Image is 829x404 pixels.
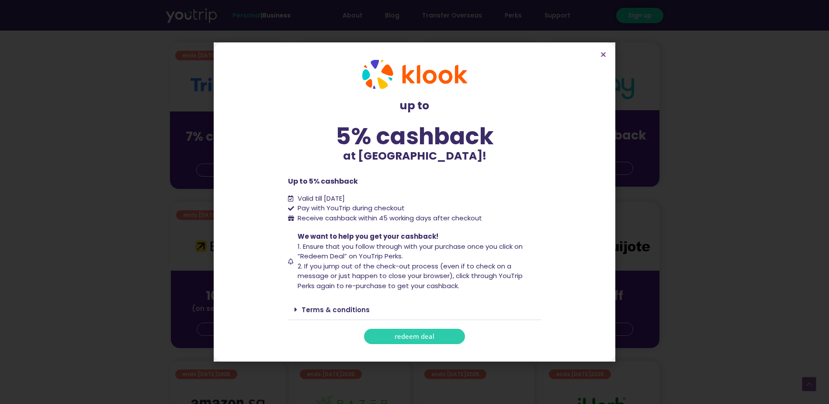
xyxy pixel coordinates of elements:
[288,98,541,114] p: up to
[288,176,541,187] p: Up to 5% cashback
[295,203,405,213] span: Pay with YouTrip during checkout
[600,51,607,58] a: Close
[288,148,541,164] p: at [GEOGRAPHIC_DATA]!
[288,300,541,320] div: Terms & conditions
[295,194,345,204] span: Valid till [DATE]
[298,242,523,261] span: 1. Ensure that you follow through with your purchase once you click on “Redeem Deal” on YouTrip P...
[364,329,465,344] a: redeem deal
[298,232,438,241] span: We want to help you get your cashback!
[288,125,541,148] div: 5% cashback
[302,305,370,314] a: Terms & conditions
[295,213,482,223] span: Receive cashback within 45 working days after checkout
[298,261,523,290] span: 2. If you jump out of the check-out process (even if to check on a message or just happen to clos...
[395,333,434,340] span: redeem deal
